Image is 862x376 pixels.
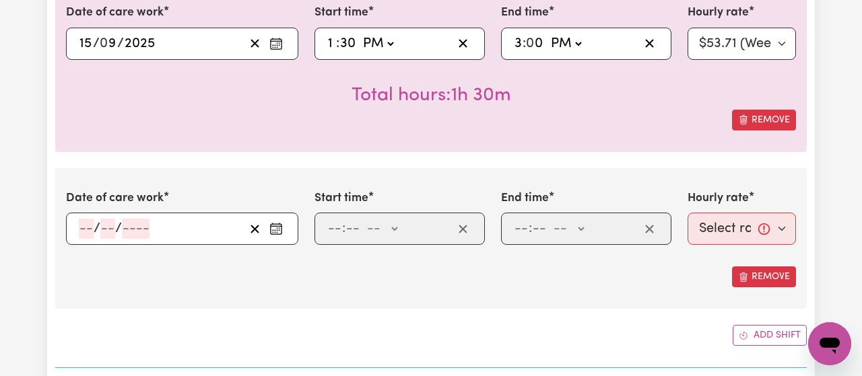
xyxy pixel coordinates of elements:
[66,190,164,207] label: Date of care work
[124,34,156,54] input: ----
[117,36,124,51] span: /
[345,219,360,239] input: --
[808,322,851,365] iframe: Button to launch messaging window
[336,36,339,51] span: :
[514,219,529,239] input: --
[79,34,93,54] input: --
[327,219,342,239] input: --
[732,110,796,130] button: Remove this shift
[327,34,336,54] input: --
[66,4,164,22] label: Date of care work
[526,37,534,50] span: 0
[244,34,265,54] button: Clear date
[514,34,523,54] input: --
[314,190,368,207] label: Start time
[352,86,511,105] span: Total hours worked: 1 hour 30 minutes
[339,34,356,54] input: --
[100,34,117,54] input: --
[342,221,345,236] span: :
[100,37,108,50] span: 0
[527,34,545,54] input: --
[523,36,526,51] span: :
[122,219,150,239] input: ----
[733,325,807,346] button: Add another shift
[501,190,549,207] label: End time
[94,221,100,236] span: /
[688,4,749,22] label: Hourly rate
[100,219,115,239] input: --
[688,190,749,207] label: Hourly rate
[115,221,122,236] span: /
[79,219,94,239] input: --
[732,266,796,287] button: Remove this shift
[244,219,265,239] button: Clear date
[265,34,287,54] button: Enter the date of care work
[314,4,368,22] label: Start time
[529,221,532,236] span: :
[532,219,547,239] input: --
[501,4,549,22] label: End time
[93,36,100,51] span: /
[265,219,287,239] button: Enter the date of care work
